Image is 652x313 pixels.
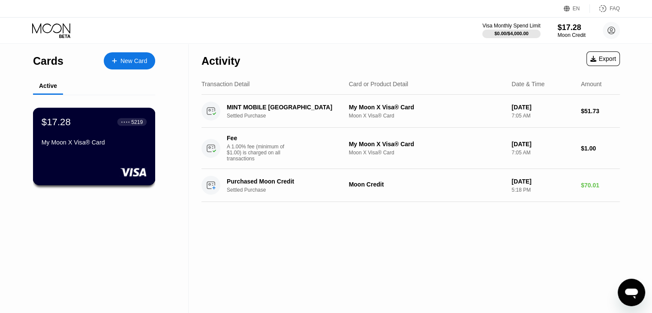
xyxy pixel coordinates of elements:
div: $0.00 / $4,000.00 [494,31,529,36]
div: 7:05 AM [511,150,574,156]
div: FAQ [590,4,620,13]
div: $17.28 [42,116,71,127]
div: ● ● ● ● [121,120,130,123]
div: 5219 [131,119,143,125]
div: MINT MOBILE [GEOGRAPHIC_DATA] [227,104,344,111]
div: Card or Product Detail [349,81,409,87]
div: Moon X Visa® Card [349,113,505,119]
div: Moon Credit [349,181,505,188]
div: Export [590,55,616,62]
div: Purchased Moon Credit [227,178,344,185]
div: Settled Purchase [227,187,353,193]
div: [DATE] [511,141,574,147]
div: $17.28 [558,23,586,32]
div: Settled Purchase [227,113,353,119]
div: $17.28Moon Credit [558,23,586,38]
div: Purchased Moon CreditSettled PurchaseMoon Credit[DATE]5:18 PM$70.01 [201,169,620,202]
div: Fee [227,135,287,141]
div: Amount [581,81,601,87]
div: [DATE] [511,178,574,185]
div: Cards [33,55,63,67]
iframe: Button to launch messaging window [618,279,645,306]
div: 5:18 PM [511,187,574,193]
div: Moon Credit [558,32,586,38]
div: MINT MOBILE [GEOGRAPHIC_DATA]Settled PurchaseMy Moon X Visa® CardMoon X Visa® Card[DATE]7:05 AM$5... [201,95,620,128]
div: $1.00 [581,145,620,152]
div: Date & Time [511,81,544,87]
div: A 1.00% fee (minimum of $1.00) is charged on all transactions [227,144,291,162]
div: $70.01 [581,182,620,189]
div: FeeA 1.00% fee (minimum of $1.00) is charged on all transactionsMy Moon X Visa® CardMoon X Visa® ... [201,128,620,169]
div: My Moon X Visa® Card [42,139,147,146]
div: Activity [201,55,240,67]
div: My Moon X Visa® Card [349,141,505,147]
div: Visa Monthly Spend Limit$0.00/$4,000.00 [482,23,540,38]
div: EN [573,6,580,12]
div: New Card [120,57,147,65]
div: Export [586,51,620,66]
div: [DATE] [511,104,574,111]
div: My Moon X Visa® Card [349,104,505,111]
div: Transaction Detail [201,81,249,87]
div: EN [564,4,590,13]
div: New Card [104,52,155,69]
div: $17.28● ● ● ●5219My Moon X Visa® Card [33,108,155,185]
div: Active [39,82,57,89]
div: FAQ [610,6,620,12]
div: Visa Monthly Spend Limit [482,23,540,29]
div: Moon X Visa® Card [349,150,505,156]
div: $51.73 [581,108,620,114]
div: 7:05 AM [511,113,574,119]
